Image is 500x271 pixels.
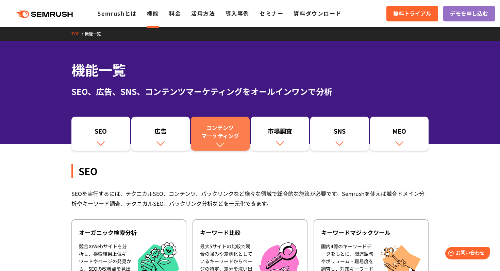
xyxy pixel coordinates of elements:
[97,9,136,17] a: Semrushとは
[71,85,429,98] div: SEO、広告、SNS、コンテンツマーケティングをオールインワンで分析
[439,244,493,264] iframe: Help widget launcher
[393,9,431,18] span: 無料トライアル
[71,117,130,151] a: SEO
[226,9,249,17] a: 導入事例
[71,60,429,80] h1: 機能一覧
[200,228,300,237] div: キーワード比較
[450,9,488,18] span: デモを申し込む
[370,117,429,151] a: MEO
[314,127,366,138] div: SNS
[85,31,106,36] a: 機能一覧
[443,6,495,21] a: デモを申し込む
[191,9,215,17] a: 活用方法
[251,117,310,151] a: 市場調査
[260,9,283,17] a: セミナー
[254,127,306,138] div: 市場調査
[79,228,179,237] div: オーガニック検索分析
[71,164,429,178] div: SEO
[310,117,369,151] a: SNS
[131,117,190,151] a: 広告
[294,9,341,17] a: 資料ダウンロード
[321,228,421,237] div: キーワードマジックツール
[135,127,187,138] div: 広告
[373,127,426,138] div: MEO
[191,117,250,151] a: コンテンツマーケティング
[71,31,85,36] a: TOP
[147,9,159,17] a: 機能
[194,123,246,140] div: コンテンツ マーケティング
[386,6,438,21] a: 無料トライアル
[169,9,181,17] a: 料金
[75,127,127,138] div: SEO
[71,189,429,208] div: SEOを実行するには、テクニカルSEO、コンテンツ、バックリンクなど様々な領域で総合的な施策が必要です。Semrushを使えば競合ドメイン分析やキーワード調査、テクニカルSEO、バックリンク分析...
